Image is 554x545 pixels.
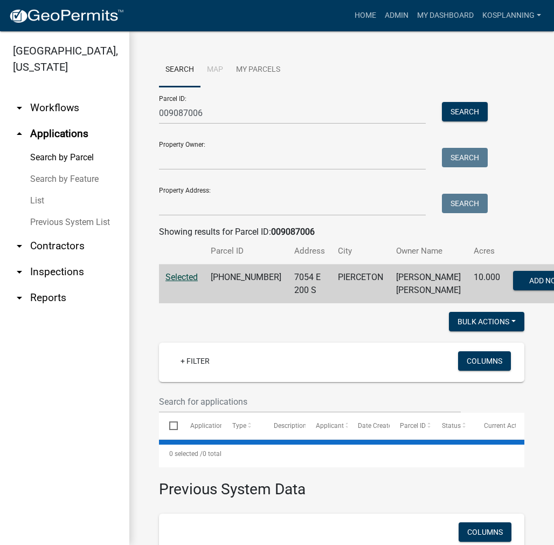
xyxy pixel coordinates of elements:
[390,239,467,264] th: Owner Name
[274,422,307,430] span: Description
[478,5,545,26] a: kosplanning
[232,422,246,430] span: Type
[13,291,26,304] i: arrow_drop_down
[316,422,344,430] span: Applicant
[159,53,200,87] a: Search
[380,5,413,26] a: Admin
[159,413,179,439] datatable-header-cell: Select
[358,422,396,430] span: Date Created
[467,264,507,304] td: 10.000
[13,265,26,278] i: arrow_drop_down
[221,413,264,439] datatable-header-cell: Type
[190,422,249,430] span: Application Number
[13,101,26,114] i: arrow_drop_down
[204,239,288,264] th: Parcel ID
[204,264,288,304] td: [PHONE_NUMBER]
[165,272,198,282] a: Selected
[264,413,306,439] datatable-header-cell: Description
[459,522,511,542] button: Columns
[390,264,467,304] td: [PERSON_NAME] [PERSON_NAME]
[230,53,287,87] a: My Parcels
[442,102,488,121] button: Search
[348,413,390,439] datatable-header-cell: Date Created
[449,312,524,331] button: Bulk Actions
[350,5,380,26] a: Home
[271,227,315,237] strong: 009087006
[169,450,203,458] span: 0 selected /
[159,391,461,413] input: Search for applications
[484,422,529,430] span: Current Activity
[400,422,426,430] span: Parcel ID
[13,240,26,253] i: arrow_drop_down
[390,413,432,439] datatable-header-cell: Parcel ID
[159,467,524,501] h3: Previous System Data
[159,440,524,467] div: 0 total
[442,194,488,213] button: Search
[288,239,331,264] th: Address
[331,239,390,264] th: City
[288,264,331,304] td: 7054 E 200 S
[13,127,26,140] i: arrow_drop_up
[413,5,478,26] a: My Dashboard
[442,148,488,167] button: Search
[432,413,474,439] datatable-header-cell: Status
[159,226,524,239] div: Showing results for Parcel ID:
[331,264,390,304] td: PIERCETON
[474,413,516,439] datatable-header-cell: Current Activity
[442,422,461,430] span: Status
[306,413,348,439] datatable-header-cell: Applicant
[172,351,218,371] a: + Filter
[179,413,221,439] datatable-header-cell: Application Number
[458,351,511,371] button: Columns
[467,239,507,264] th: Acres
